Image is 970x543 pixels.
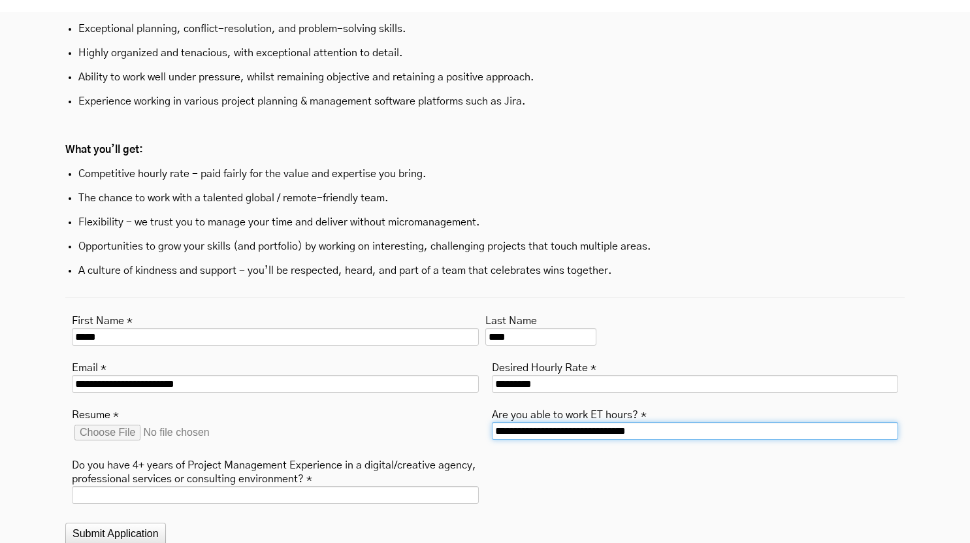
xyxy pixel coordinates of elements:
[78,71,892,84] p: Ability to work well under pressure, whilst remaining objective and retaining a positive approach.
[65,144,143,155] strong: What you’ll get:
[78,22,892,36] p: Exceptional planning, conflict-resolution, and problem-solving skills.
[485,311,537,328] label: Last Name
[78,264,892,278] p: A culture of kindness and support - you’ll be respected, heard, and part of a team that celebrate...
[78,95,892,108] p: Experience working in various project planning & management software platforms such as Jira.
[72,405,119,422] label: Resume *
[78,46,892,60] p: Highly organized and tenacious, with exceptional attention to detail.
[72,311,133,328] label: First Name *
[72,455,479,486] label: Do you have 4+ years of Project Management Experience in a digital/creative agency, professional ...
[78,167,892,181] p: Competitive hourly rate - paid fairly for the value and expertise you bring.
[78,240,892,254] p: Opportunities to grow your skills (and portfolio) by working on interesting, challenging projects...
[492,358,596,375] label: Desired Hourly Rate *
[72,358,106,375] label: Email *
[78,191,892,205] p: The chance to work with a talented global / remote-friendly team.
[78,216,892,229] p: Flexibility - we trust you to manage your time and deliver without micromanagement.
[492,405,647,422] label: Are you able to work ET hours? *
